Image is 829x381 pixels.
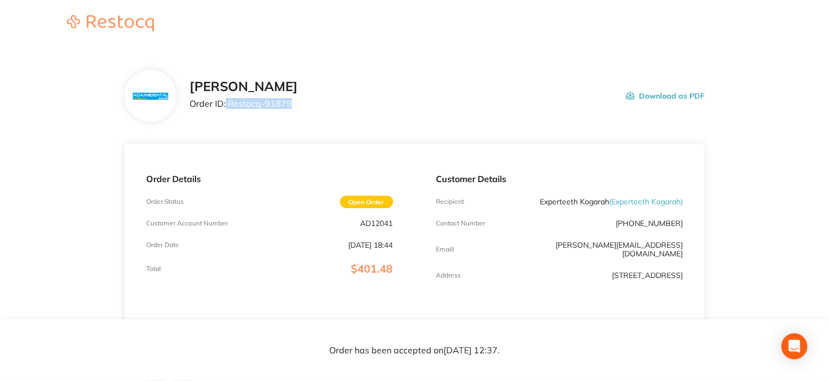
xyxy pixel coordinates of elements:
p: [DATE] 18:44 [349,241,393,249]
a: [PERSON_NAME][EMAIL_ADDRESS][DOMAIN_NAME] [556,240,683,259]
h2: [PERSON_NAME] [190,79,298,94]
p: Emaill [436,246,455,253]
div: Open Intercom Messenger [781,333,807,359]
p: Order Date [146,241,179,249]
p: Order ID: Restocq- 91879 [190,99,298,108]
th: RRP Price Excl. GST [496,315,577,340]
p: AD12041 [361,219,393,228]
a: Restocq logo [56,15,165,33]
img: Restocq logo [56,15,165,31]
p: Order has been accepted on [DATE] 12:37 . [329,345,500,355]
span: Open Order [340,196,393,208]
span: ( Experteeth Kogarah ) [609,197,683,206]
p: Contact Number [436,219,486,227]
p: [STREET_ADDRESS] [612,271,683,280]
th: Total [623,315,704,340]
button: Download as PDF [626,79,704,113]
span: $401.48 [351,262,393,275]
p: Experteeth Kogarah [540,197,683,206]
th: Contract Price Excl. GST [415,315,496,340]
p: Total [146,265,161,273]
p: Recipient [436,198,465,205]
p: Customer Details [436,174,683,184]
th: Item [125,315,415,340]
p: [PHONE_NUMBER] [616,219,683,228]
p: Order Details [146,174,393,184]
p: Order Status [146,198,184,205]
img: N3hiYW42Mg [133,93,168,100]
th: Quantity [577,315,624,340]
p: Address [436,272,461,279]
p: Customer Account Number [146,219,228,227]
